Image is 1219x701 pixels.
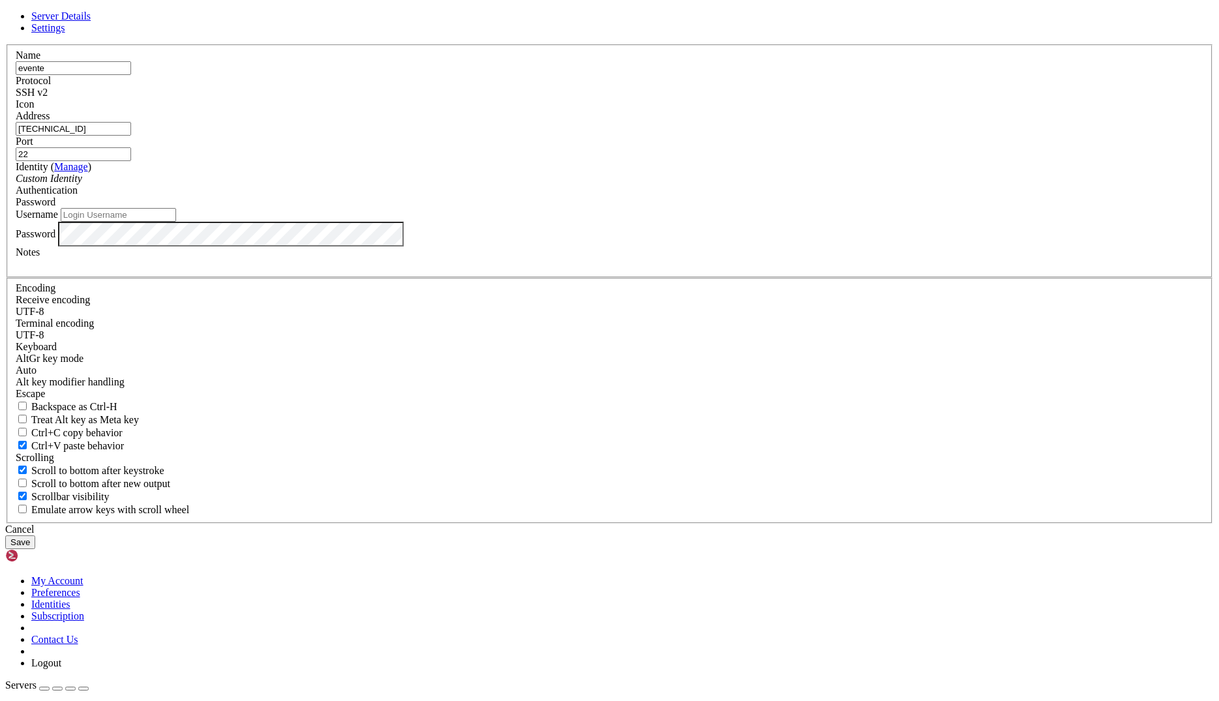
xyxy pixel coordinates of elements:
[18,415,27,423] input: Treat Alt key as Meta key
[16,282,55,293] label: Encoding
[16,440,124,451] label: Ctrl+V pastes if true, sends ^V to host if false. Ctrl+Shift+V sends ^V to host if true, pastes i...
[16,318,94,329] label: The default terminal encoding. ISO-2022 enables character map translations (like graphics maps). ...
[16,61,131,75] input: Server Name
[16,388,1203,400] div: Escape
[31,427,123,438] span: Ctrl+C copy behavior
[16,329,44,340] span: UTF-8
[16,98,34,110] label: Icon
[5,549,80,562] img: Shellngn
[31,10,91,22] a: Server Details
[16,136,33,147] label: Port
[16,452,54,463] label: Scrolling
[16,414,139,425] label: Whether the Alt key acts as a Meta key or as a distinct Alt key.
[16,365,1203,376] div: Auto
[16,209,58,220] label: Username
[31,440,124,451] span: Ctrl+V paste behavior
[5,524,1214,535] div: Cancel
[5,535,35,549] button: Save
[18,428,27,436] input: Ctrl+C copy behavior
[16,491,110,502] label: The vertical scrollbar mode.
[16,185,78,196] label: Authentication
[31,587,80,598] a: Preferences
[18,402,27,410] input: Backspace as Ctrl-H
[31,22,65,33] a: Settings
[16,87,1203,98] div: SSH v2
[31,657,61,668] a: Logout
[31,634,78,645] a: Contact Us
[31,575,83,586] a: My Account
[16,465,164,476] label: Whether to scroll to the bottom on any keystroke.
[16,50,40,61] label: Name
[31,401,117,412] span: Backspace as Ctrl-H
[31,465,164,476] span: Scroll to bottom after keystroke
[16,365,37,376] span: Auto
[16,306,1203,318] div: UTF-8
[16,376,125,387] label: Controls how the Alt key is handled. Escape: Send an ESC prefix. 8-Bit: Add 128 to the typed char...
[31,504,189,515] span: Emulate arrow keys with scroll wheel
[16,173,1203,185] div: Custom Identity
[16,196,1203,208] div: Password
[5,679,37,691] span: Servers
[16,329,1203,341] div: UTF-8
[16,306,44,317] span: UTF-8
[5,679,89,691] a: Servers
[31,599,70,610] a: Identities
[16,228,55,239] label: Password
[18,492,27,500] input: Scrollbar visibility
[16,294,90,305] label: Set the expected encoding for data received from the host. If the encodings do not match, visual ...
[31,610,84,621] a: Subscription
[18,479,27,487] input: Scroll to bottom after new output
[16,478,170,489] label: Scroll to bottom after new output.
[16,161,91,172] label: Identity
[31,478,170,489] span: Scroll to bottom after new output
[54,161,88,172] a: Manage
[16,147,131,161] input: Port Number
[16,87,48,98] span: SSH v2
[51,161,91,172] span: ( )
[16,341,57,352] label: Keyboard
[16,388,45,399] span: Escape
[16,504,189,515] label: When using the alternative screen buffer, and DECCKM (Application Cursor Keys) is active, mouse w...
[16,427,123,438] label: Ctrl-C copies if true, send ^C to host if false. Ctrl-Shift-C sends ^C to host if true, copies if...
[16,75,51,86] label: Protocol
[16,196,55,207] span: Password
[16,246,40,258] label: Notes
[61,208,176,222] input: Login Username
[16,110,50,121] label: Address
[18,441,27,449] input: Ctrl+V paste behavior
[31,491,110,502] span: Scrollbar visibility
[16,122,131,136] input: Host Name or IP
[31,414,139,425] span: Treat Alt key as Meta key
[18,505,27,513] input: Emulate arrow keys with scroll wheel
[16,401,117,412] label: If true, the backspace should send BS ('\x08', aka ^H). Otherwise the backspace key should send '...
[16,173,82,184] i: Custom Identity
[16,353,83,364] label: Set the expected encoding for data received from the host. If the encodings do not match, visual ...
[18,466,27,474] input: Scroll to bottom after keystroke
